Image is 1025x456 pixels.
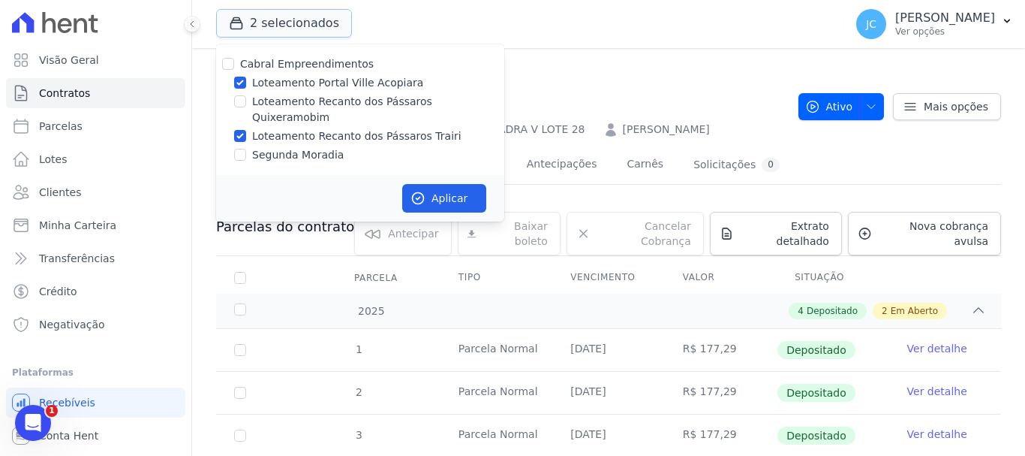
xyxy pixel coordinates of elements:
[12,364,179,382] div: Plataformas
[46,405,58,417] span: 1
[777,262,888,294] th: Situação
[440,372,552,414] td: Parcela Normal
[39,119,83,134] span: Parcelas
[354,386,362,398] span: 2
[39,284,77,299] span: Crédito
[777,341,855,359] span: Depositado
[924,99,988,114] span: Mais opções
[402,184,486,213] button: Aplicar
[844,3,1025,45] button: JC [PERSON_NAME] Ver opções
[777,384,855,402] span: Depositado
[895,26,995,38] p: Ver opções
[216,9,352,38] button: 2 selecionados
[6,144,185,174] a: Lotes
[39,395,95,410] span: Recebíveis
[234,430,246,442] input: Só é possível selecionar pagamentos em aberto
[552,372,664,414] td: [DATE]
[690,146,783,186] a: Solicitações0
[665,372,777,414] td: R$ 177,29
[762,158,780,172] div: 0
[39,251,115,266] span: Transferências
[623,122,710,137] a: [PERSON_NAME]
[693,158,780,172] div: Solicitações
[354,343,362,355] span: 1
[907,384,967,399] a: Ver detalhe
[6,78,185,108] a: Contratos
[524,146,600,186] a: Antecipações
[907,341,967,356] a: Ver detalhe
[216,218,354,236] h3: Parcelas do contrato
[39,218,116,233] span: Minha Carteira
[866,19,876,29] span: JC
[234,344,246,356] input: Só é possível selecionar pagamentos em aberto
[891,304,938,318] span: Em Aberto
[6,45,185,75] a: Visão Geral
[798,93,885,120] button: Ativo
[39,428,98,443] span: Conta Hent
[6,421,185,451] a: Conta Hent
[252,128,461,144] label: Loteamento Recanto dos Pássaros Trairi
[710,212,842,255] a: Extrato detalhado
[234,387,246,399] input: Só é possível selecionar pagamentos em aberto
[482,122,585,137] a: QUADRA V LOTE 28
[552,262,664,294] th: Vencimento
[15,405,51,441] iframe: Intercom live chat
[6,177,185,207] a: Clientes
[740,219,829,249] span: Extrato detalhado
[39,317,105,332] span: Negativação
[907,427,967,442] a: Ver detalhe
[39,53,99,68] span: Visão Geral
[252,94,504,125] label: Loteamento Recanto dos Pássaros Quixeramobim
[39,86,90,101] span: Contratos
[665,262,777,294] th: Valor
[848,212,1001,255] a: Nova cobrança avulsa
[6,310,185,340] a: Negativação
[777,427,855,445] span: Depositado
[665,329,777,371] td: R$ 177,29
[624,146,666,186] a: Carnês
[39,185,81,200] span: Clientes
[252,147,344,163] label: Segunda Moradia
[440,262,552,294] th: Tipo
[336,263,416,293] div: Parcela
[798,304,804,318] span: 4
[805,93,853,120] span: Ativo
[552,329,664,371] td: [DATE]
[240,58,374,70] label: Cabral Empreendimentos
[440,329,552,371] td: Parcela Normal
[6,111,185,141] a: Parcelas
[39,152,68,167] span: Lotes
[893,93,1001,120] a: Mais opções
[807,304,858,318] span: Depositado
[878,219,988,249] span: Nova cobrança avulsa
[6,210,185,240] a: Minha Carteira
[882,304,888,318] span: 2
[354,429,362,441] span: 3
[6,388,185,418] a: Recebíveis
[252,75,423,91] label: Loteamento Portal Ville Acopiara
[6,243,185,273] a: Transferências
[6,276,185,307] a: Crédito
[895,11,995,26] p: [PERSON_NAME]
